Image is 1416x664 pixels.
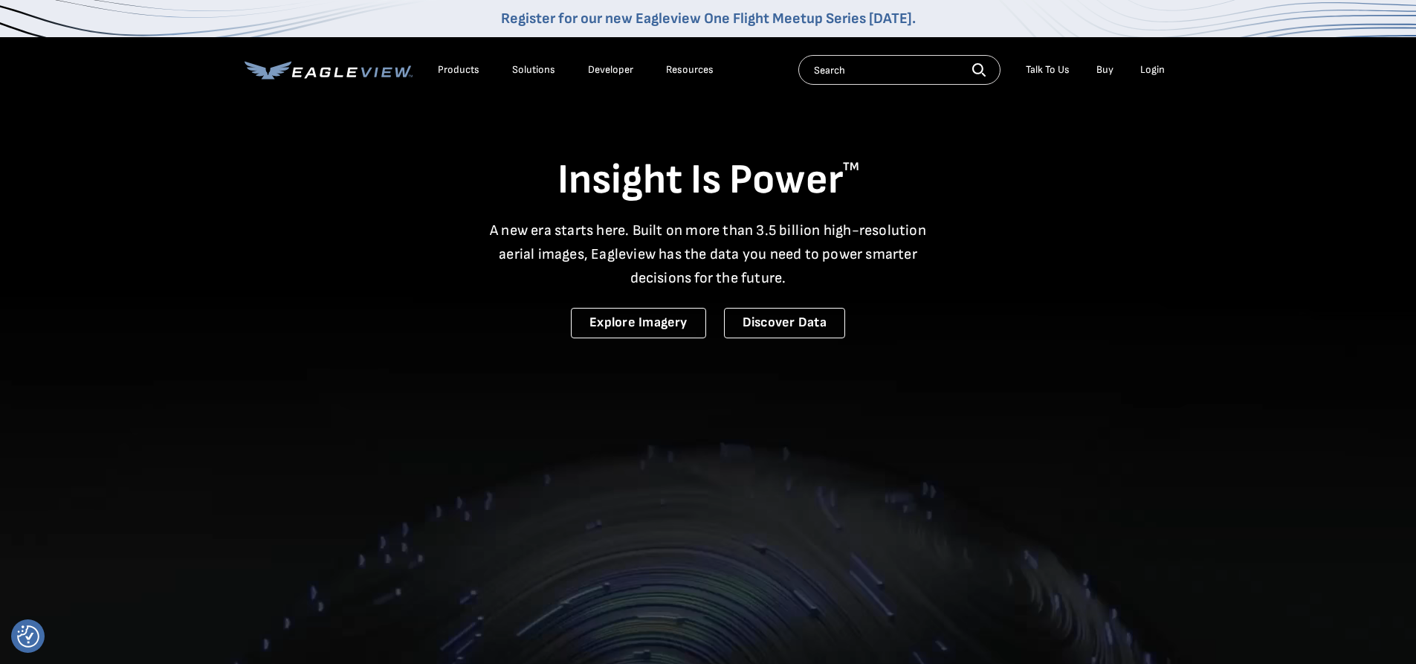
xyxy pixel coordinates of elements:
sup: TM [843,160,859,174]
div: Login [1140,63,1165,77]
a: Explore Imagery [571,308,706,338]
a: Discover Data [724,308,845,338]
img: Revisit consent button [17,625,39,648]
a: Register for our new Eagleview One Flight Meetup Series [DATE]. [501,10,916,28]
input: Search [798,55,1000,85]
div: Resources [666,63,714,77]
a: Buy [1096,63,1113,77]
h1: Insight Is Power [245,155,1172,207]
p: A new era starts here. Built on more than 3.5 billion high-resolution aerial images, Eagleview ha... [481,219,936,290]
div: Solutions [512,63,555,77]
button: Consent Preferences [17,625,39,648]
a: Developer [588,63,633,77]
div: Products [438,63,479,77]
div: Talk To Us [1026,63,1070,77]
